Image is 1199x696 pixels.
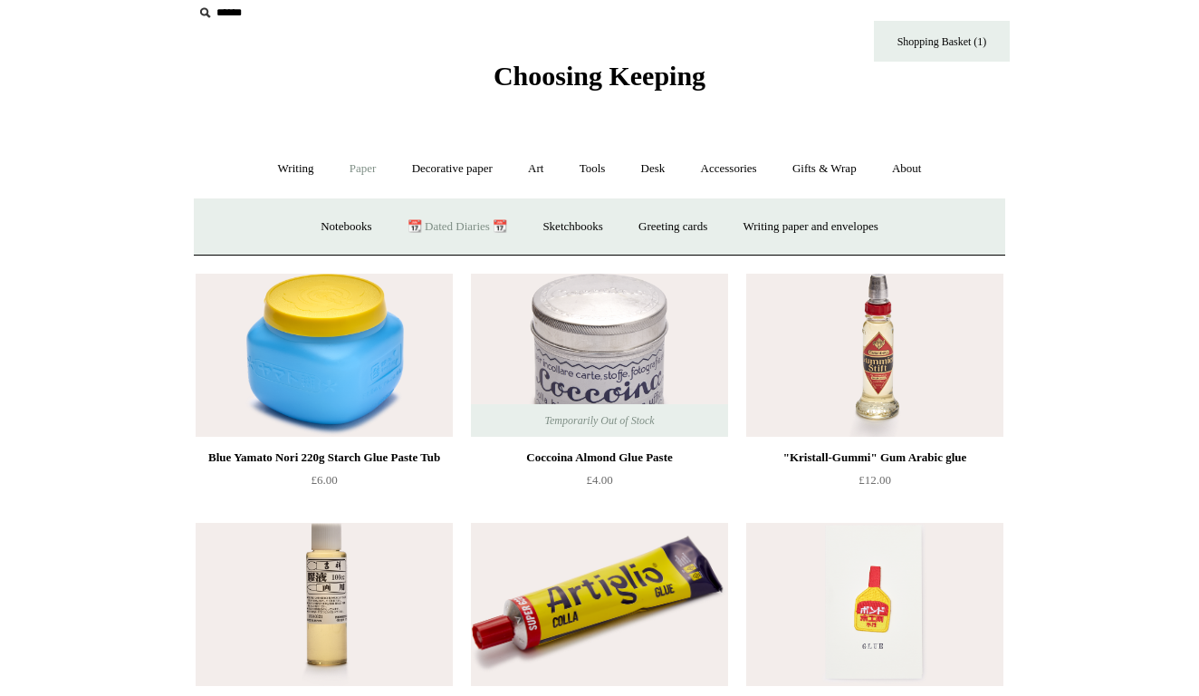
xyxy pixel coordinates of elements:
img: Artiglio Multipurpose Italian Glue 75ml [471,523,728,686]
div: Blue Yamato Nori 220g Starch Glue Paste Tub [200,447,448,469]
a: Tools [563,145,622,193]
a: Paper [333,145,393,193]
a: "Kristall-Gummi" Gum Arabic glue "Kristall-Gummi" Gum Arabic glue [746,274,1003,437]
a: Coccoina Almond Glue Paste Coccoina Almond Glue Paste Temporarily Out of Stock [471,274,728,437]
a: Desk [625,145,682,193]
a: Natural Nikawa Japanese Binder Glue for Pigments Natural Nikawa Japanese Binder Glue for Pigments [196,523,453,686]
a: Artiglio Multipurpose Italian Glue 75ml Artiglio Multipurpose Italian Glue 75ml [471,523,728,686]
a: Decorative paper [396,145,509,193]
span: Temporarily Out of Stock [526,404,672,437]
a: Choosing Keeping [494,75,705,88]
a: 📆 Dated Diaries 📆 [391,203,523,251]
a: Japanese Embroidered Patch Greeting Card, Wood Glue Japanese Embroidered Patch Greeting Card, Woo... [746,523,1003,686]
span: Choosing Keeping [494,61,705,91]
a: Coccoina Almond Glue Paste £4.00 [471,447,728,521]
img: Blue Yamato Nori 220g Starch Glue Paste Tub [196,274,453,437]
a: Sketchbooks [526,203,619,251]
a: Blue Yamato Nori 220g Starch Glue Paste Tub £6.00 [196,447,453,521]
a: Blue Yamato Nori 220g Starch Glue Paste Tub Blue Yamato Nori 220g Starch Glue Paste Tub [196,274,453,437]
a: About [876,145,938,193]
a: "Kristall-Gummi" Gum Arabic glue £12.00 [746,447,1003,521]
a: Greeting cards [622,203,724,251]
a: Notebooks [304,203,388,251]
img: Japanese Embroidered Patch Greeting Card, Wood Glue [746,523,1003,686]
span: £4.00 [586,473,612,487]
a: Accessories [685,145,773,193]
img: Coccoina Almond Glue Paste [471,274,728,437]
span: £12.00 [858,473,891,487]
a: Art [512,145,560,193]
a: Writing [262,145,331,193]
a: Gifts & Wrap [776,145,873,193]
a: Shopping Basket (1) [874,21,1010,62]
div: Coccoina Almond Glue Paste [475,447,724,469]
div: "Kristall-Gummi" Gum Arabic glue [751,447,999,469]
a: Writing paper and envelopes [727,203,895,251]
img: "Kristall-Gummi" Gum Arabic glue [746,274,1003,437]
img: Natural Nikawa Japanese Binder Glue for Pigments [196,523,453,686]
span: £6.00 [311,473,337,487]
